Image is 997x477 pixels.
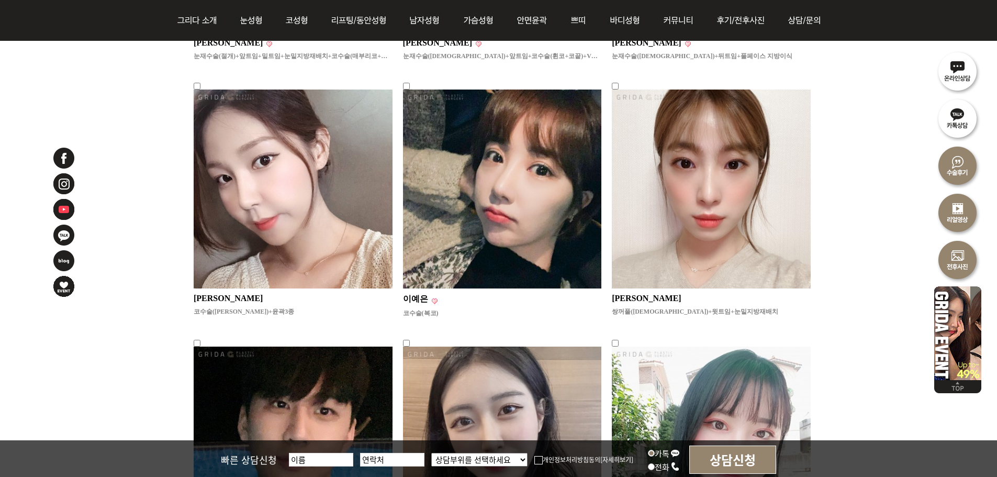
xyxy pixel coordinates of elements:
[52,249,75,272] img: 네이버블로그
[194,297,393,316] a: [PERSON_NAME] 코수술([PERSON_NAME])+윤곽3종
[612,307,811,316] p: 쌍꺼풀([DEMOGRAPHIC_DATA])+윗트임+눈밑지방재배치
[934,283,981,380] img: 이벤트
[670,462,680,471] img: call_icon.png
[685,41,691,48] img: 인기글
[670,448,680,458] img: kakao_icon.png
[52,224,75,247] img: 카카오톡
[403,294,428,305] p: 이예은
[648,450,655,457] input: 카톡
[403,52,602,61] p: 눈재수술([DEMOGRAPHIC_DATA])+앞트임+코수술(휜코+코끝)+V핏얼굴지방흡입(이중턱)+심부볼제거
[648,448,680,459] label: 카톡
[934,94,981,141] img: 카톡상담
[289,453,353,467] input: 이름
[934,47,981,94] img: 온라인상담
[194,307,393,316] p: 코수술([PERSON_NAME])+윤곽3종
[476,41,481,48] img: 인기글
[934,141,981,188] img: 수술후기
[612,294,681,303] p: [PERSON_NAME]
[534,455,600,464] label: 개인정보처리방침동의
[360,453,424,467] input: 연락처
[612,52,811,61] p: 눈재수술([DEMOGRAPHIC_DATA])+뒤트임+풀페이스 지방이식
[403,309,602,318] p: 코수술(복코)
[52,198,75,221] img: 유투브
[689,446,776,474] input: 상담신청
[612,38,681,48] p: [PERSON_NAME]
[221,453,277,467] span: 빠른 상담신청
[403,299,602,318] a: 이예은 코수술(복코)
[648,461,680,472] label: 전화
[194,38,263,48] p: [PERSON_NAME]
[194,52,393,61] p: 눈재수술(절개)+앞트임+밑트임+눈밑지방재배치+코수술(매부리코+낮은코)+얼굴지방흡입(턱라인)+심부볼제거+지방이식(이마+앞턱)
[934,236,981,283] img: 수술전후사진
[600,455,633,464] a: [자세히보기]
[266,41,272,48] img: 인기글
[934,380,981,393] img: 위로가기
[403,38,472,48] p: [PERSON_NAME]
[52,275,75,298] img: 이벤트
[612,42,811,61] a: [PERSON_NAME] 눈재수술([DEMOGRAPHIC_DATA])+뒤트임+풀페이스 지방이식
[612,297,811,316] a: [PERSON_NAME] 쌍꺼풀([DEMOGRAPHIC_DATA])+윗트임+눈밑지방재배치
[52,172,75,195] img: 인스타그램
[52,147,75,170] img: 페이스북
[194,42,393,61] a: [PERSON_NAME] 눈재수술(절개)+앞트임+밑트임+눈밑지방재배치+코수술(매부리코+낮은코)+얼굴지방흡입(턱라인)+심부볼제거+지방이식(이마+앞턱)
[194,294,263,303] p: [PERSON_NAME]
[648,463,655,470] input: 전화
[432,298,438,305] img: 인기글
[534,456,543,464] img: checkbox.png
[934,188,981,236] img: 리얼영상
[403,42,602,61] a: [PERSON_NAME] 눈재수술([DEMOGRAPHIC_DATA])+앞트임+코수술(휜코+코끝)+V핏얼굴지방흡입(이중턱)+심부볼제거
